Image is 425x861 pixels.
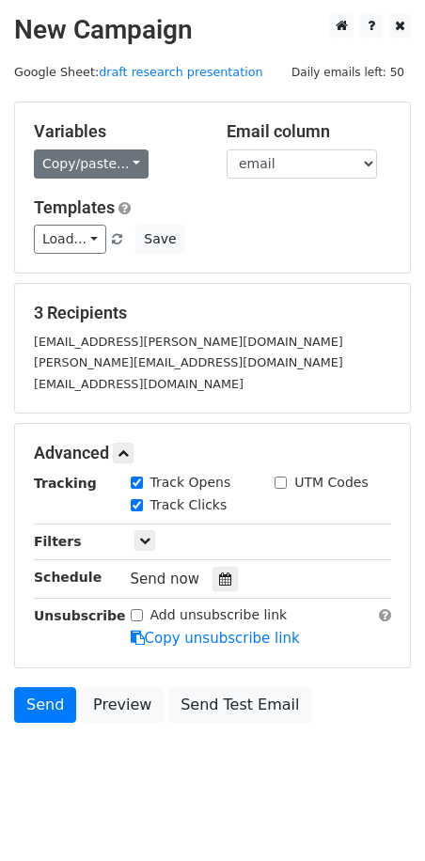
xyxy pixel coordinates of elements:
[34,443,391,463] h5: Advanced
[34,608,126,623] strong: Unsubscribe
[81,687,164,723] a: Preview
[285,62,411,83] span: Daily emails left: 50
[34,149,149,179] a: Copy/paste...
[34,335,343,349] small: [EMAIL_ADDRESS][PERSON_NAME][DOMAIN_NAME]
[294,473,368,493] label: UTM Codes
[34,377,244,391] small: [EMAIL_ADDRESS][DOMAIN_NAME]
[168,687,311,723] a: Send Test Email
[34,355,343,369] small: [PERSON_NAME][EMAIL_ADDRESS][DOMAIN_NAME]
[150,495,228,515] label: Track Clicks
[331,771,425,861] iframe: Chat Widget
[131,630,300,647] a: Copy unsubscribe link
[150,473,231,493] label: Track Opens
[135,225,184,254] button: Save
[34,534,82,549] strong: Filters
[34,197,115,217] a: Templates
[34,225,106,254] a: Load...
[14,14,411,46] h2: New Campaign
[131,571,200,587] span: Send now
[150,605,288,625] label: Add unsubscribe link
[14,687,76,723] a: Send
[34,570,102,585] strong: Schedule
[34,303,391,323] h5: 3 Recipients
[99,65,262,79] a: draft research presentation
[227,121,391,142] h5: Email column
[34,121,198,142] h5: Variables
[14,65,263,79] small: Google Sheet:
[34,476,97,491] strong: Tracking
[285,65,411,79] a: Daily emails left: 50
